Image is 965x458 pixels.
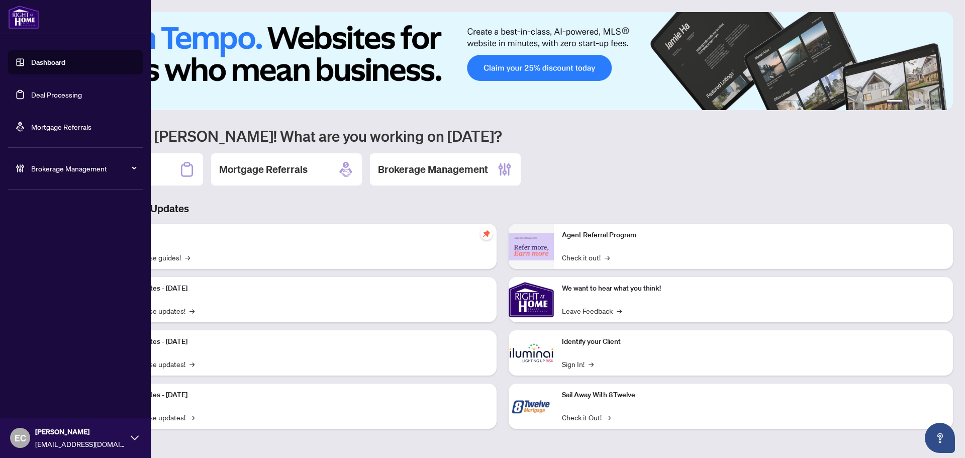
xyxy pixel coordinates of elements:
button: 4 [923,100,927,104]
a: Check it out!→ [562,252,610,263]
span: Brokerage Management [31,163,136,174]
a: Dashboard [31,58,65,67]
span: EC [15,431,26,445]
p: Platform Updates - [DATE] [106,390,489,401]
span: → [189,412,195,423]
span: [EMAIL_ADDRESS][DOMAIN_NAME] [35,438,126,449]
button: 5 [931,100,935,104]
a: Leave Feedback→ [562,305,622,316]
span: pushpin [480,228,493,240]
button: Open asap [925,423,955,453]
img: Sail Away With 8Twelve [509,384,554,429]
span: → [606,412,611,423]
a: Deal Processing [31,90,82,99]
a: Check it Out!→ [562,412,611,423]
span: → [605,252,610,263]
a: Sign In!→ [562,358,594,370]
span: → [617,305,622,316]
button: 3 [915,100,919,104]
img: Slide 0 [52,12,953,110]
span: → [185,252,190,263]
h2: Mortgage Referrals [219,162,308,176]
p: Sail Away With 8Twelve [562,390,945,401]
span: → [189,305,195,316]
span: [PERSON_NAME] [35,426,126,437]
h2: Brokerage Management [378,162,488,176]
span: → [589,358,594,370]
img: We want to hear what you think! [509,277,554,322]
a: Mortgage Referrals [31,122,91,131]
img: Identify your Client [509,330,554,376]
p: Identify your Client [562,336,945,347]
button: 6 [939,100,943,104]
img: Agent Referral Program [509,233,554,260]
img: logo [8,5,39,29]
p: Self-Help [106,230,489,241]
p: Platform Updates - [DATE] [106,283,489,294]
button: 1 [887,100,903,104]
h1: Welcome back [PERSON_NAME]! What are you working on [DATE]? [52,126,953,145]
span: → [189,358,195,370]
button: 2 [907,100,911,104]
h3: Brokerage & Industry Updates [52,202,953,216]
p: Platform Updates - [DATE] [106,336,489,347]
p: We want to hear what you think! [562,283,945,294]
p: Agent Referral Program [562,230,945,241]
